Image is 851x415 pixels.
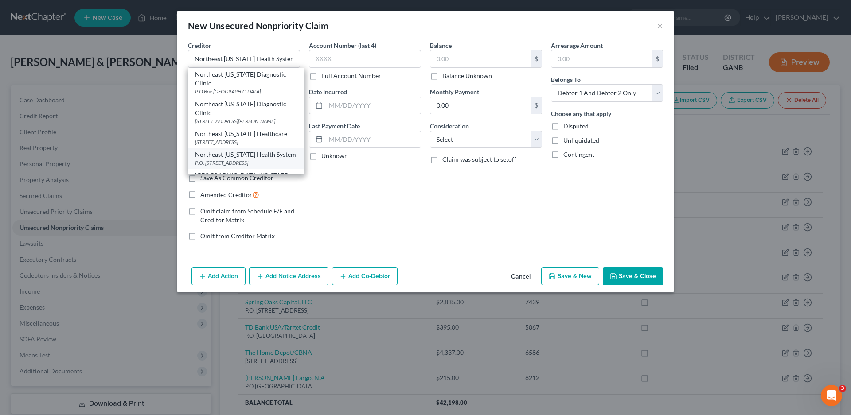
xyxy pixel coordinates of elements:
[430,41,452,50] label: Balance
[551,50,652,67] input: 0.00
[531,50,542,67] div: $
[563,151,594,158] span: Contingent
[652,50,663,67] div: $
[821,385,842,406] iframe: Intercom live chat
[551,76,581,83] span: Belongs To
[309,87,347,97] label: Date Incurred
[332,267,398,286] button: Add Co-Debtor
[249,267,328,286] button: Add Notice Address
[309,50,421,68] input: XXXX
[195,129,297,138] div: Northeast [US_STATE] Healthcare
[200,232,275,240] span: Omit from Creditor Matrix
[200,207,294,224] span: Omit claim from Schedule E/F and Creditor Matrix
[200,191,252,198] span: Amended Creditor
[188,42,211,49] span: Creditor
[563,136,599,144] span: Unliquidated
[195,171,297,180] div: [GEOGRAPHIC_DATA][US_STATE]
[200,174,273,182] label: Save As Common Creditor
[195,138,297,146] div: [STREET_ADDRESS]
[326,131,421,148] input: MM/DD/YYYY
[442,71,492,80] label: Balance Unknown
[321,71,381,80] label: Full Account Number
[839,385,846,392] span: 3
[442,155,516,163] span: Claim was subject to setoff
[195,70,297,88] div: Northeast [US_STATE] Diagnostic Clinic
[188,50,300,68] input: Search creditor by name...
[430,87,479,97] label: Monthly Payment
[531,97,542,114] div: $
[657,20,663,31] button: ×
[430,121,469,131] label: Consideration
[195,88,297,95] div: P.O Box [GEOGRAPHIC_DATA]
[430,97,531,114] input: 0.00
[603,267,663,286] button: Save & Close
[563,122,589,130] span: Disputed
[326,97,421,114] input: MM/DD/YYYY
[551,109,611,118] label: Choose any that apply
[191,267,246,286] button: Add Action
[309,41,376,50] label: Account Number (last 4)
[195,117,297,125] div: [STREET_ADDRESS][PERSON_NAME]
[195,100,297,117] div: Northeast [US_STATE] Diagnostic Clinic
[321,151,348,160] label: Unknown
[195,150,297,159] div: Northeast [US_STATE] Health System
[551,41,603,50] label: Arrearage Amount
[309,121,360,131] label: Last Payment Date
[195,159,297,167] div: P.O. [STREET_ADDRESS]
[504,268,538,286] button: Cancel
[188,19,328,32] div: New Unsecured Nonpriority Claim
[541,267,599,286] button: Save & New
[430,50,531,67] input: 0.00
